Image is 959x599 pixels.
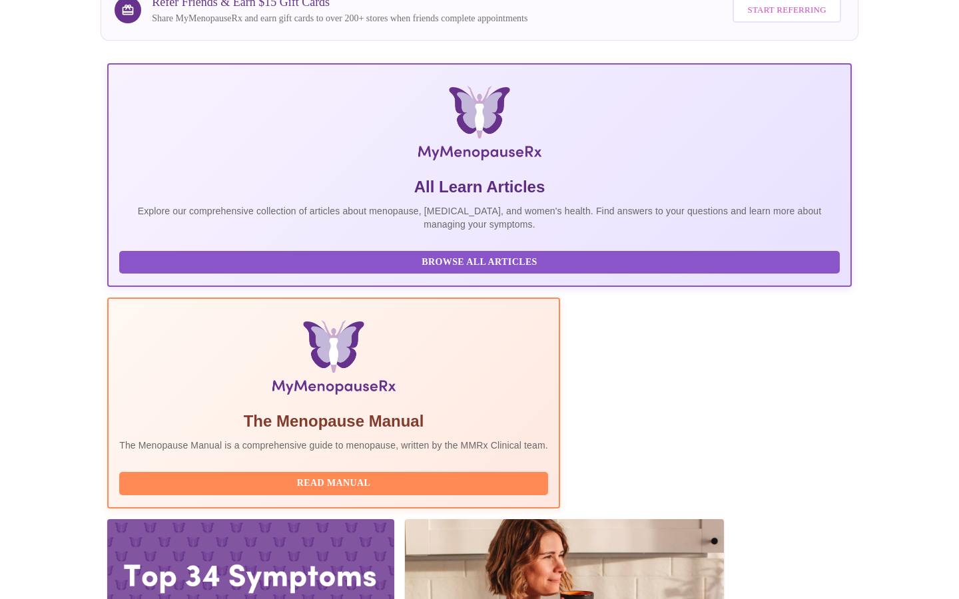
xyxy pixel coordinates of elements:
[119,439,548,452] p: The Menopause Manual is a comprehensive guide to menopause, written by the MMRx Clinical team.
[119,472,548,495] button: Read Manual
[747,3,826,18] span: Start Referring
[231,86,728,166] img: MyMenopauseRx Logo
[187,320,479,400] img: Menopause Manual
[119,176,840,198] h5: All Learn Articles
[119,411,548,432] h5: The Menopause Manual
[152,12,527,25] p: Share MyMenopauseRx and earn gift cards to over 200+ stores when friends complete appointments
[133,475,535,492] span: Read Manual
[119,477,551,488] a: Read Manual
[119,251,840,274] button: Browse All Articles
[133,254,826,271] span: Browse All Articles
[119,256,843,267] a: Browse All Articles
[119,204,840,231] p: Explore our comprehensive collection of articles about menopause, [MEDICAL_DATA], and women's hea...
